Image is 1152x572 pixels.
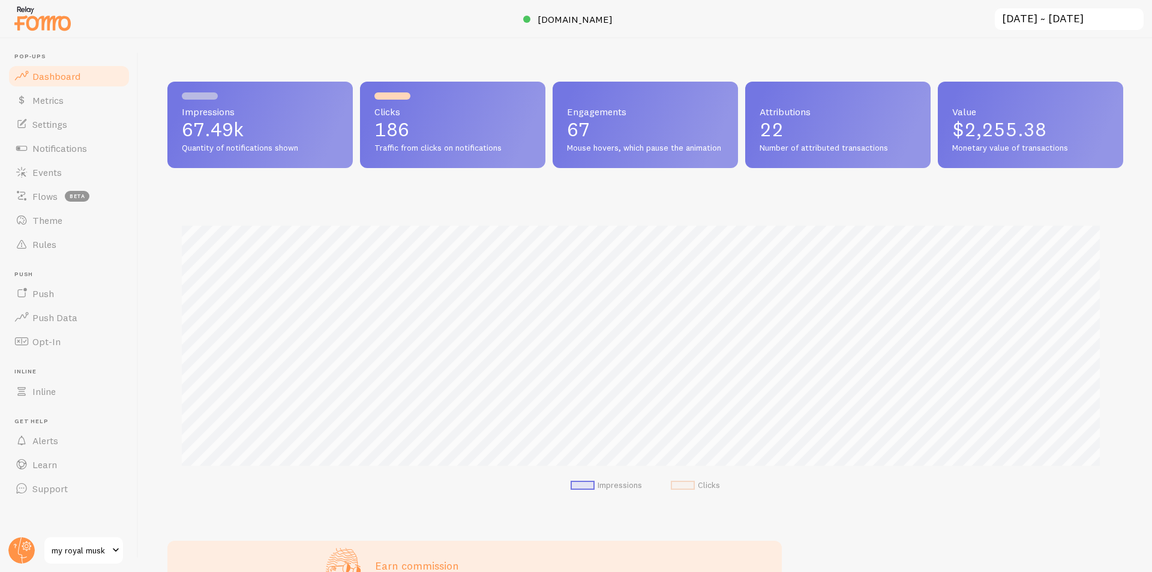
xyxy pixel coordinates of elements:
[52,543,109,558] span: my royal musk
[32,459,57,471] span: Learn
[32,288,54,300] span: Push
[14,271,131,278] span: Push
[7,208,131,232] a: Theme
[13,3,73,34] img: fomo-relay-logo-orange.svg
[43,536,124,565] a: my royal musk
[32,94,64,106] span: Metrics
[32,70,80,82] span: Dashboard
[374,107,531,116] span: Clicks
[32,190,58,202] span: Flows
[7,160,131,184] a: Events
[952,118,1046,141] span: $2,255.38
[567,107,724,116] span: Engagements
[952,143,1109,154] span: Monetary value of transactions
[7,429,131,453] a: Alerts
[14,53,131,61] span: Pop-ups
[182,120,338,139] p: 67.49k
[567,120,724,139] p: 67
[182,107,338,116] span: Impressions
[374,143,531,154] span: Traffic from clicks on notifications
[7,330,131,354] a: Opt-In
[7,379,131,403] a: Inline
[7,112,131,136] a: Settings
[32,435,58,447] span: Alerts
[32,312,77,324] span: Push Data
[7,136,131,160] a: Notifications
[7,232,131,256] a: Rules
[32,238,56,250] span: Rules
[7,453,131,477] a: Learn
[14,368,131,376] span: Inline
[182,143,338,154] span: Quantity of notifications shown
[32,142,87,154] span: Notifications
[760,107,916,116] span: Attributions
[32,336,61,348] span: Opt-In
[65,191,89,202] span: beta
[32,166,62,178] span: Events
[7,184,131,208] a: Flows beta
[14,418,131,426] span: Get Help
[760,120,916,139] p: 22
[32,118,67,130] span: Settings
[571,480,642,491] li: Impressions
[671,480,720,491] li: Clicks
[7,477,131,501] a: Support
[760,143,916,154] span: Number of attributed transactions
[32,483,68,495] span: Support
[7,306,131,330] a: Push Data
[7,64,131,88] a: Dashboard
[32,385,56,397] span: Inline
[7,281,131,306] a: Push
[32,214,62,226] span: Theme
[7,88,131,112] a: Metrics
[374,120,531,139] p: 186
[567,143,724,154] span: Mouse hovers, which pause the animation
[952,107,1109,116] span: Value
